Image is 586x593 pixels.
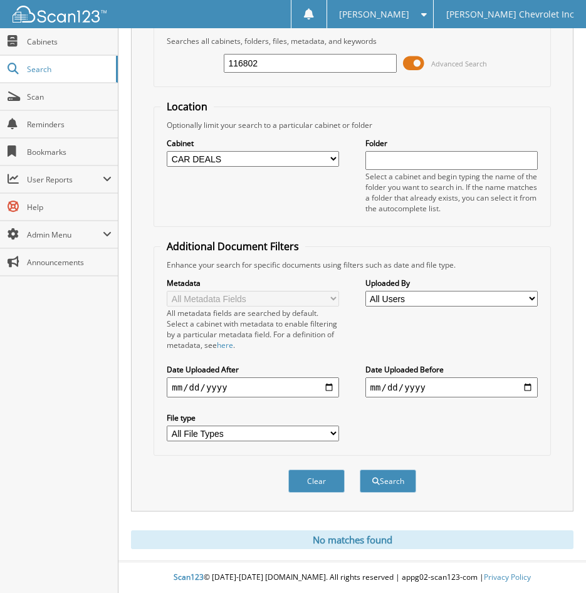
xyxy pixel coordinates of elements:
[160,100,214,113] legend: Location
[174,572,204,582] span: Scan123
[27,257,112,268] span: Announcements
[217,340,233,350] a: here
[27,36,112,47] span: Cabinets
[27,92,112,102] span: Scan
[365,171,538,214] div: Select a cabinet and begin typing the name of the folder you want to search in. If the name match...
[160,36,543,46] div: Searches all cabinets, folders, files, metadata, and keywords
[27,64,110,75] span: Search
[13,6,107,23] img: scan123-logo-white.svg
[160,120,543,130] div: Optionally limit your search to a particular cabinet or folder
[484,572,531,582] a: Privacy Policy
[339,11,409,18] span: [PERSON_NAME]
[118,562,586,593] div: © [DATE]-[DATE] [DOMAIN_NAME]. All rights reserved | appg02-scan123-com |
[360,470,416,493] button: Search
[167,278,339,288] label: Metadata
[27,174,103,185] span: User Reports
[27,147,112,157] span: Bookmarks
[365,278,538,288] label: Uploaded By
[167,308,339,350] div: All metadata fields are searched by default. Select a cabinet with metadata to enable filtering b...
[446,11,574,18] span: [PERSON_NAME] Chevrolet Inc
[365,138,538,149] label: Folder
[131,530,573,549] div: No matches found
[523,533,586,593] iframe: Chat Widget
[167,412,339,423] label: File type
[27,202,112,213] span: Help
[167,364,339,375] label: Date Uploaded After
[288,470,345,493] button: Clear
[167,138,339,149] label: Cabinet
[167,377,339,397] input: start
[27,229,103,240] span: Admin Menu
[160,239,305,253] legend: Additional Document Filters
[27,119,112,130] span: Reminders
[160,260,543,270] div: Enhance your search for specific documents using filters such as date and file type.
[365,377,538,397] input: end
[365,364,538,375] label: Date Uploaded Before
[431,59,487,68] span: Advanced Search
